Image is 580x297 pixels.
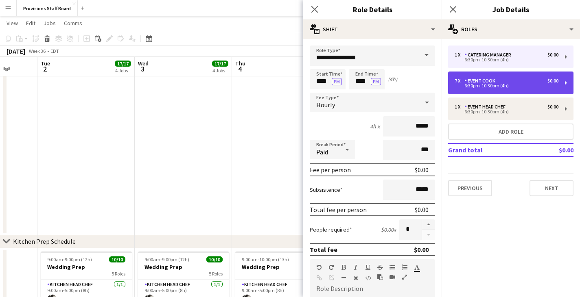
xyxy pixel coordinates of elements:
[464,52,514,58] div: Catering Manager
[422,219,435,230] button: Increase
[365,264,371,271] button: Underline
[61,18,85,28] a: Comms
[310,245,337,254] div: Total fee
[381,226,396,233] div: $0.00 x
[109,256,125,262] span: 10/10
[235,60,245,67] span: Thu
[50,48,59,54] div: EDT
[310,206,367,214] div: Total fee per person
[455,84,558,88] div: 6:30pm-10:30pm (4h)
[464,104,509,110] div: Event Head Chef
[316,264,322,271] button: Undo
[377,274,383,280] button: Paste as plain text
[448,124,573,140] button: Add role
[23,18,39,28] a: Edit
[235,263,326,271] h3: Wedding Prep
[7,47,25,55] div: [DATE]
[13,237,76,245] div: Kitchen Prep Schedule
[390,264,395,271] button: Unordered List
[316,101,335,109] span: Hourly
[415,206,429,214] div: $0.00
[47,256,92,262] span: 9:00am-9:00pm (12h)
[206,256,223,262] span: 10/10
[455,58,558,62] div: 6:30pm-10:30pm (4h)
[310,226,352,233] label: People required
[234,64,245,74] span: 4
[455,110,558,114] div: 6:30pm-10:30pm (4h)
[209,271,223,277] span: 5 Roles
[402,274,407,280] button: Fullscreen
[39,64,50,74] span: 2
[17,0,78,16] button: Provisions Staff Board
[41,60,50,67] span: Tue
[388,76,397,83] div: (4h)
[414,245,429,254] div: $0.00
[138,263,229,271] h3: Wedding Prep
[310,186,343,193] label: Subsistence
[547,78,558,84] div: $0.00
[390,274,395,280] button: Insert video
[115,67,131,74] div: 4 Jobs
[442,4,580,15] h3: Job Details
[303,4,442,15] h3: Role Details
[112,271,125,277] span: 5 Roles
[7,20,18,27] span: View
[535,143,573,156] td: $0.00
[415,166,429,174] div: $0.00
[144,256,189,262] span: 9:00am-9:00pm (12h)
[442,20,580,39] div: Roles
[341,264,346,271] button: Bold
[44,20,56,27] span: Jobs
[138,60,149,67] span: Wed
[448,180,492,196] button: Previous
[303,20,442,39] div: Shift
[370,123,380,130] div: 4h x
[353,275,359,281] button: Clear Formatting
[547,104,558,110] div: $0.00
[137,64,149,74] span: 3
[414,264,420,271] button: Text Color
[40,18,59,28] a: Jobs
[455,52,464,58] div: 1 x
[242,256,289,262] span: 9:00am-10:00pm (13h)
[448,143,535,156] td: Grand total
[27,48,47,54] span: Week 36
[377,264,383,271] button: Strikethrough
[341,275,346,281] button: Horizontal Line
[26,20,35,27] span: Edit
[530,180,573,196] button: Next
[332,78,342,85] button: PM
[365,275,371,281] button: HTML Code
[455,78,464,84] div: 7 x
[328,264,334,271] button: Redo
[115,61,131,67] span: 17/17
[455,104,464,110] div: 1 x
[212,61,228,67] span: 17/17
[3,18,21,28] a: View
[64,20,82,27] span: Comms
[212,67,228,74] div: 4 Jobs
[41,263,132,271] h3: Wedding Prep
[547,52,558,58] div: $0.00
[402,264,407,271] button: Ordered List
[371,78,381,85] button: PM
[353,264,359,271] button: Italic
[310,166,351,174] div: Fee per person
[316,148,328,156] span: Paid
[464,78,499,84] div: Event Cook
